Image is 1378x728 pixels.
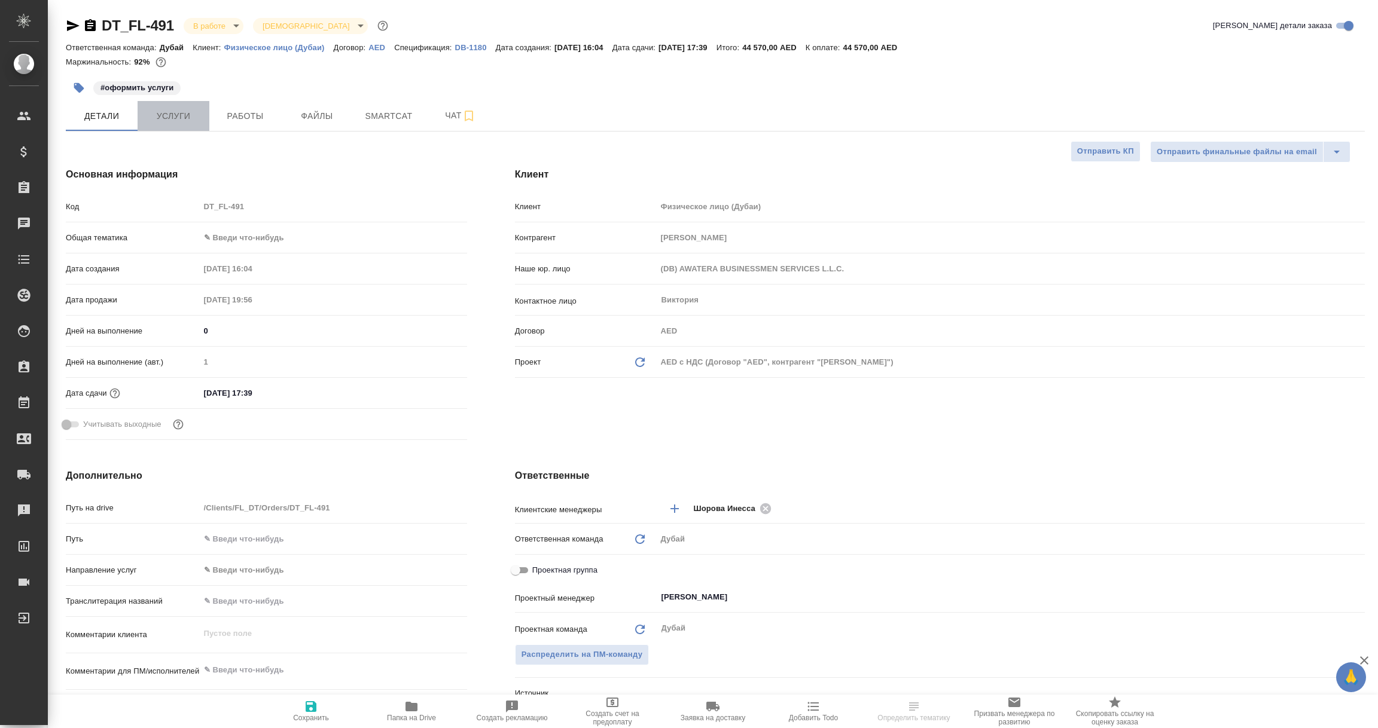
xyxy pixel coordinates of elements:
button: Создать счет на предоплату [562,695,663,728]
p: Итого: [717,43,742,52]
p: Клиент [515,201,657,213]
h4: Ответственные [515,469,1365,483]
p: 44 570,00 AED [843,43,907,52]
button: Выбери, если сб и вс нужно считать рабочими днями для выполнения заказа. [170,417,186,432]
p: Комментарии для ПМ/исполнителей [66,665,200,677]
span: Создать счет на предоплату [569,709,656,726]
p: Договор [515,325,657,337]
p: Дата создания: [496,43,554,52]
button: Отправить финальные файлы на email [1150,141,1324,163]
button: Добавить менеджера [660,494,689,523]
span: Сохранить [293,714,329,722]
p: Дата продажи [66,294,200,306]
p: Маржинальность: [66,57,134,66]
p: Код [66,201,200,213]
p: Физическое лицо (Дубаи) [224,43,334,52]
a: DB-1180 [455,42,496,52]
button: Определить тематику [864,695,964,728]
span: оформить услуги [92,82,182,92]
button: В работе [190,21,229,31]
input: ✎ Введи что-нибудь [200,384,304,402]
button: Open [1358,507,1361,510]
input: ✎ Введи что-нибудь [200,322,467,339]
div: ✎ Введи что-нибудь [204,564,453,576]
p: Договор: [334,43,369,52]
button: Папка на Drive [361,695,462,728]
span: Заявка на доставку [681,714,745,722]
div: AED с НДС (Договор "AED", контрагент "[PERSON_NAME]") [657,352,1365,372]
h4: Основная информация [66,167,467,182]
span: Чат [432,108,489,123]
button: Добавить Todo [763,695,864,728]
p: Транслитерация названий [66,595,200,607]
input: Пустое поле [200,353,467,371]
input: Пустое поле [657,260,1365,277]
input: ✎ Введи что-нибудь [200,530,467,547]
span: Учитывать выходные [83,418,161,430]
h4: Клиент [515,167,1365,182]
span: Работы [217,109,274,124]
span: Детали [73,109,130,124]
span: [PERSON_NAME] детали заказа [1213,20,1332,32]
input: Пустое поле [200,260,304,277]
span: Услуги [145,109,202,124]
span: Шорова Инесса [694,503,763,515]
div: split button [1150,141,1350,163]
div: ✎ Введи что-нибудь [204,232,453,244]
button: Open [1358,596,1361,598]
p: Клиент: [193,43,224,52]
svg: Подписаться [462,109,476,123]
a: AED [368,42,394,52]
div: Дубай [657,529,1365,549]
p: AED [368,43,394,52]
span: Smartcat [360,109,417,124]
span: Распределить на ПМ-команду [522,648,643,662]
button: [DEMOGRAPHIC_DATA] [259,21,353,31]
p: [DATE] 17:39 [658,43,717,52]
span: Создать рекламацию [477,714,548,722]
p: Дубай [160,43,193,52]
p: К оплате: [806,43,843,52]
p: [DATE] 16:04 [554,43,612,52]
p: Комментарии клиента [66,629,200,641]
button: 3496.50 AED; [153,54,169,70]
div: В работе [184,18,243,34]
span: Файлы [288,109,346,124]
span: Призвать менеджера по развитию [971,709,1057,726]
p: Контрагент [515,232,657,244]
p: #оформить услуги [100,82,173,94]
span: Определить тематику [877,714,950,722]
p: 92% [134,57,153,66]
button: Заявка на доставку [663,695,763,728]
input: ✎ Введи что-нибудь [200,592,467,610]
p: Ответственная команда: [66,43,160,52]
p: Путь [66,533,200,545]
button: Если добавить услуги и заполнить их объемом, то дата рассчитается автоматически [107,386,123,401]
div: ​ [657,683,1365,703]
span: Отправить финальные файлы на email [1157,145,1317,159]
div: В работе [253,18,367,34]
span: Проектная группа [532,564,597,576]
p: Контактное лицо [515,295,657,307]
p: Клиентские менеджеры [515,504,657,516]
h4: Дополнительно [66,469,467,483]
p: Дней на выполнение [66,325,200,337]
a: DT_FL-491 [102,17,174,33]
input: Пустое поле [200,198,467,215]
button: Скопировать ссылку [83,19,97,33]
span: Скопировать ссылку на оценку заказа [1072,709,1158,726]
button: Скопировать ссылку для ЯМессенджера [66,19,80,33]
p: DB-1180 [455,43,496,52]
p: Путь на drive [66,502,200,514]
button: Скопировать ссылку на оценку заказа [1065,695,1165,728]
button: 🙏 [1336,662,1366,692]
input: Пустое поле [657,229,1365,246]
div: ✎ Введи что-нибудь [200,560,467,580]
div: Шорова Инесса [694,501,775,516]
p: Источник [515,687,657,699]
p: Спецификация: [394,43,455,52]
button: Добавить тэг [66,75,92,101]
input: Пустое поле [200,499,467,516]
span: Отправить КП [1077,145,1134,158]
p: Наше юр. лицо [515,263,657,275]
